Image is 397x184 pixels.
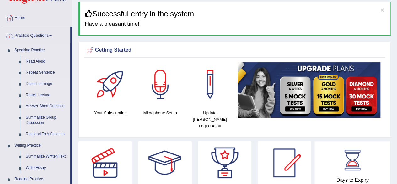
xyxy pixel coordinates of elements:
[89,109,132,116] h4: Your Subscription
[0,9,72,25] a: Home
[23,78,70,90] a: Describe Image
[85,10,386,18] h3: Successful entry in the system
[23,90,70,101] a: Re-tell Lecture
[12,140,70,151] a: Writing Practice
[23,162,70,174] a: Write Essay
[138,109,182,116] h4: Microphone Setup
[12,45,70,56] a: Speaking Practice
[238,62,380,118] img: small5.jpg
[23,56,70,67] a: Read Aloud
[23,112,70,129] a: Summarize Group Discussion
[188,109,231,129] h4: Update [PERSON_NAME] Login Detail
[23,151,70,162] a: Summarize Written Text
[0,27,70,43] a: Practice Questions
[380,7,384,13] button: ×
[23,101,70,112] a: Answer Short Question
[23,129,70,140] a: Respond To A Situation
[321,177,384,183] h4: Days to Expiry
[85,21,386,27] h4: Have a pleasant time!
[23,67,70,78] a: Repeat Sentence
[86,46,384,55] div: Getting Started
